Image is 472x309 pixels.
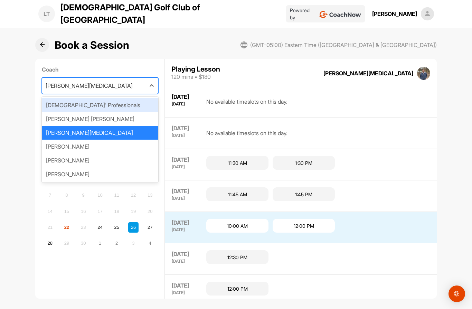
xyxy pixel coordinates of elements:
[42,98,158,112] div: [DEMOGRAPHIC_DATA]' Professionals
[172,156,199,163] div: [DATE]
[372,10,417,18] div: [PERSON_NAME]
[42,140,158,153] div: [PERSON_NAME]
[171,66,220,73] div: Playing Lesson
[78,238,88,249] div: Not available Tuesday, September 30th, 2025
[206,219,268,233] div: 10:00 AM
[78,222,88,233] div: Not available Tuesday, September 23rd, 2025
[172,250,199,258] div: [DATE]
[62,190,72,200] div: Not available Monday, September 8th, 2025
[44,173,156,249] div: month 2025-09
[128,222,139,233] div: Choose Friday, September 26th, 2025
[112,206,122,216] div: Not available Thursday, September 18th, 2025
[45,238,55,249] div: Choose Sunday, September 28th, 2025
[206,156,268,170] div: 11:30 AM
[112,238,122,249] div: Choose Thursday, October 2nd, 2025
[172,228,199,232] div: [DATE]
[45,222,55,233] div: Not available Sunday, September 21st, 2025
[145,190,155,200] div: Not available Saturday, September 13th, 2025
[172,165,199,169] div: [DATE]
[42,126,158,140] div: [PERSON_NAME][MEDICAL_DATA]
[145,206,155,216] div: Not available Saturday, September 20th, 2025
[45,190,55,200] div: Not available Sunday, September 7th, 2025
[206,93,287,110] div: No available timeslots on this day.
[95,238,105,249] div: Choose Wednesday, October 1st, 2025
[206,282,268,296] div: 12:00 PM
[172,291,199,295] div: [DATE]
[206,187,268,201] div: 11:45 AM
[172,124,199,132] div: [DATE]
[128,206,139,216] div: Not available Friday, September 19th, 2025
[42,65,158,74] label: Coach
[273,219,335,233] div: 12:00 PM
[112,222,122,233] div: Choose Thursday, September 25th, 2025
[38,6,55,22] div: LT
[323,69,413,77] div: [PERSON_NAME][MEDICAL_DATA]
[42,153,158,167] div: [PERSON_NAME]
[55,37,129,53] h1: Book a Session
[78,190,88,200] div: Not available Tuesday, September 9th, 2025
[172,219,199,226] div: [DATE]
[112,190,122,200] div: Not available Thursday, September 11th, 2025
[128,238,139,249] div: Not available Friday, October 3rd, 2025
[62,238,72,249] div: Not available Monday, September 29th, 2025
[128,190,139,200] div: Not available Friday, September 12th, 2025
[62,222,72,233] div: Not available Monday, September 22nd, 2025
[172,133,199,138] div: [DATE]
[172,282,199,289] div: [DATE]
[421,7,434,20] img: square_default-ef6cabf814de5a2bf16c804365e32c732080f9872bdf737d349900a9daf73cf9.png
[95,222,105,233] div: Choose Wednesday, September 24th, 2025
[45,206,55,216] div: Not available Sunday, September 14th, 2025
[172,93,199,101] div: [DATE]
[240,41,247,48] img: svg+xml;base64,PHN2ZyB3aWR0aD0iMjAiIGhlaWdodD0iMjAiIHZpZXdCb3g9IjAgMCAyMCAyMCIgZmlsbD0ibm9uZSIgeG...
[42,112,158,126] div: [PERSON_NAME] [PERSON_NAME]
[319,11,361,18] img: CoachNow
[171,73,220,81] div: 120 mins • $180
[172,259,199,263] div: [DATE]
[46,82,133,90] div: [PERSON_NAME][MEDICAL_DATA]
[172,187,199,195] div: [DATE]
[145,238,155,249] div: Choose Saturday, October 4th, 2025
[273,156,335,170] div: 1:30 PM
[78,206,88,216] div: Not available Tuesday, September 16th, 2025
[145,222,155,233] div: Choose Saturday, September 27th, 2025
[417,67,430,80] img: square_54f708b210b0ae6b7605bb43670e43fd.jpg
[42,167,158,181] div: [PERSON_NAME]
[62,206,72,216] div: Not available Monday, September 15th, 2025
[95,190,105,200] div: Not available Wednesday, September 10th, 2025
[172,196,199,200] div: [DATE]
[206,250,268,264] div: 12:30 PM
[273,187,335,201] div: 1:45 PM
[290,7,316,21] p: Powered by
[172,102,199,106] div: [DATE]
[95,206,105,216] div: Not available Wednesday, September 17th, 2025
[449,285,465,302] div: Open Intercom Messenger
[206,124,287,142] div: No available timeslots on this day.
[60,1,286,26] p: [DEMOGRAPHIC_DATA] Golf Club of [GEOGRAPHIC_DATA]
[250,41,437,49] span: (GMT-05:00) Eastern Time ([GEOGRAPHIC_DATA] & [GEOGRAPHIC_DATA])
